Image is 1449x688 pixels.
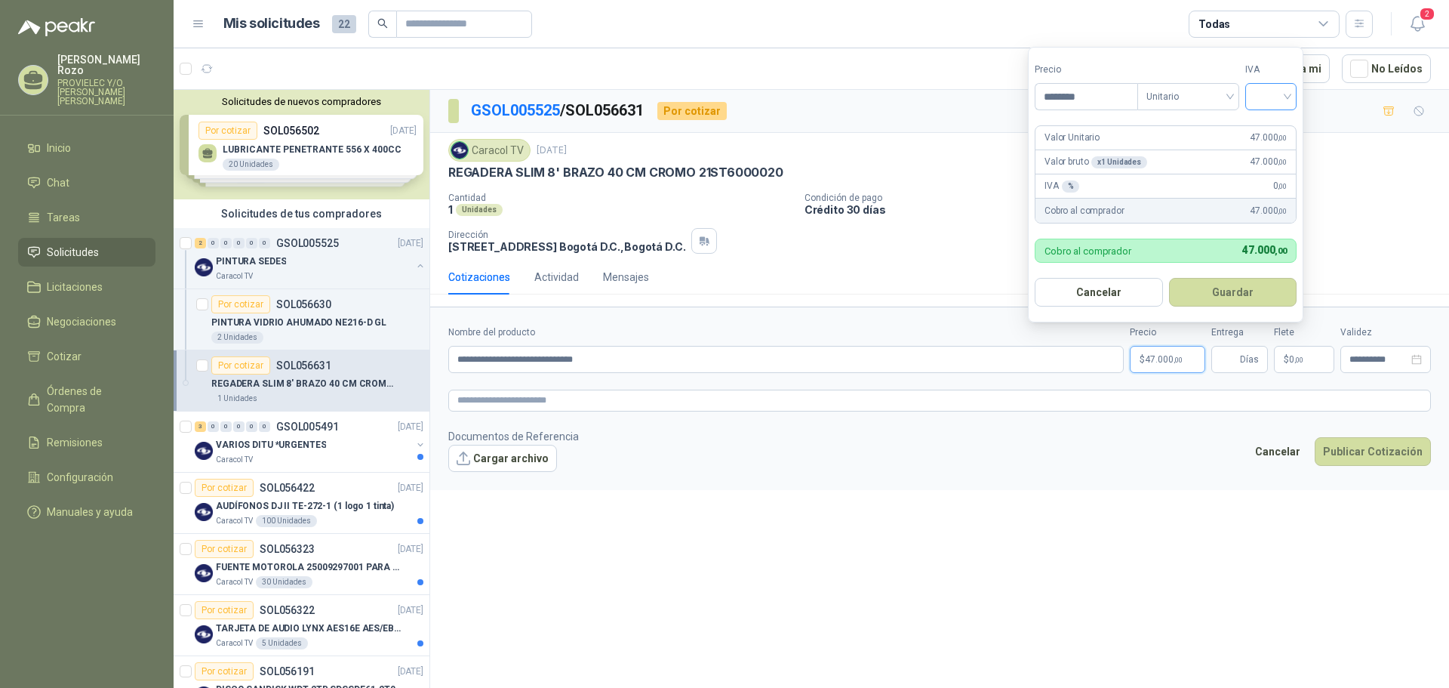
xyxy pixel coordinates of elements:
div: 0 [246,421,257,432]
p: [DATE] [398,481,423,495]
a: 2 0 0 0 0 0 GSOL005525[DATE] Company LogoPINTURA SEDESCaracol TV [195,234,426,282]
a: Por cotizarSOL056422[DATE] Company LogoAUDÍFONOS DJ II TE-272-1 (1 logo 1 tinta)Caracol TV100 Uni... [174,473,429,534]
a: Por cotizarSOL056631REGADERA SLIM 8' BRAZO 40 CM CROMO 21ST60000201 Unidades [174,350,429,412]
p: TARJETA DE AUDIO LYNX AES16E AES/EBU PCI [216,622,404,636]
div: 2 Unidades [211,332,263,344]
p: SOL056191 [260,666,315,677]
a: Por cotizarSOL056323[DATE] Company LogoFUENTE MOTOROLA 25009297001 PARA EP450Caracol TV30 Unidades [174,534,429,595]
div: 0 [208,421,219,432]
div: Por cotizar [657,102,727,120]
label: Flete [1274,325,1334,340]
a: Tareas [18,203,155,232]
p: Caracol TV [216,637,253,649]
label: Nombre del producto [448,325,1124,340]
button: Publicar Cotización [1315,437,1431,466]
div: Por cotizar [195,601,254,619]
button: Cancelar [1247,437,1309,466]
span: Chat [47,174,69,191]
p: Dirección [448,230,685,240]
div: 3 [195,421,206,432]
img: Logo peakr [18,18,95,36]
p: Cobro al comprador [1044,204,1124,218]
div: 0 [208,238,219,248]
p: PROVIELEC Y/O [PERSON_NAME] [PERSON_NAME] [57,79,155,106]
span: Remisiones [47,434,103,451]
span: 47.000 [1145,355,1183,364]
p: / SOL056631 [471,99,645,122]
p: Cobro al comprador [1044,246,1131,256]
a: Remisiones [18,428,155,457]
p: IVA [1044,179,1079,193]
span: Unitario [1146,85,1230,108]
a: Inicio [18,134,155,162]
div: Unidades [456,204,503,216]
div: Por cotizar [211,295,270,313]
div: 0 [259,421,270,432]
p: VARIOS DITU *URGENTES [216,438,326,452]
button: Cancelar [1035,278,1163,307]
p: GSOL005491 [276,421,339,432]
a: Licitaciones [18,273,155,301]
button: Guardar [1169,278,1297,307]
p: PINTURA SEDES [216,255,286,269]
div: 0 [220,421,232,432]
div: Por cotizar [195,540,254,558]
div: Caracol TV [448,139,531,162]
span: Negociaciones [47,313,116,330]
div: 100 Unidades [256,515,317,527]
a: Manuales y ayuda [18,498,155,526]
a: Por cotizarSOL056630PINTURA VIDRIO AHUMADO NE216-D GL2 Unidades [174,289,429,350]
div: Cotizaciones [448,269,510,285]
span: ,00 [1278,182,1287,190]
a: GSOL005525 [471,101,560,119]
p: [PERSON_NAME] Rozo [57,54,155,76]
div: 0 [259,238,270,248]
p: SOL056323 [260,544,315,554]
p: Cantidad [448,193,792,203]
div: Solicitudes de nuevos compradoresPor cotizarSOL056502[DATE] LUBRICANTE PENETRANTE 556 X 400CC20 U... [174,90,429,199]
p: Caracol TV [216,454,253,466]
div: 5 Unidades [256,637,308,649]
span: Licitaciones [47,279,103,295]
div: Actividad [534,269,579,285]
p: [DATE] [398,603,423,618]
span: 0 [1289,355,1303,364]
span: Cotizar [47,348,82,365]
div: Por cotizar [211,356,270,375]
div: Mensajes [603,269,649,285]
span: 0 [1273,179,1287,193]
label: Precio [1035,63,1137,77]
p: Valor Unitario [1044,131,1100,145]
img: Company Logo [195,625,213,643]
img: Company Logo [451,142,468,159]
div: 0 [233,238,245,248]
span: Solicitudes [47,244,99,261]
div: 0 [233,421,245,432]
p: Caracol TV [216,270,253,282]
div: x 1 Unidades [1091,156,1147,168]
p: [DATE] [398,236,423,251]
button: 2 [1404,11,1431,38]
span: Tareas [47,209,80,226]
p: SOL056322 [260,605,315,615]
p: SOL056422 [260,483,315,493]
p: $ 0,00 [1274,346,1334,373]
p: [STREET_ADDRESS] Bogotá D.C. , Bogotá D.C. [448,240,685,253]
span: 47.000 [1250,155,1287,169]
label: Precio [1130,325,1205,340]
p: GSOL005525 [276,238,339,248]
span: Días [1240,347,1259,372]
span: Configuración [47,469,113,486]
p: Caracol TV [216,515,253,527]
p: Documentos de Referencia [448,428,579,445]
p: [DATE] [398,665,423,679]
p: REGADERA SLIM 8' BRAZO 40 CM CROMO 21ST6000020 [448,165,783,180]
img: Company Logo [195,564,213,582]
p: [DATE] [537,143,567,158]
span: ,00 [1275,246,1287,256]
span: $ [1284,355,1289,364]
label: Entrega [1211,325,1268,340]
a: Órdenes de Compra [18,377,155,422]
p: $47.000,00 [1130,346,1205,373]
p: Crédito 30 días [804,203,1443,216]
